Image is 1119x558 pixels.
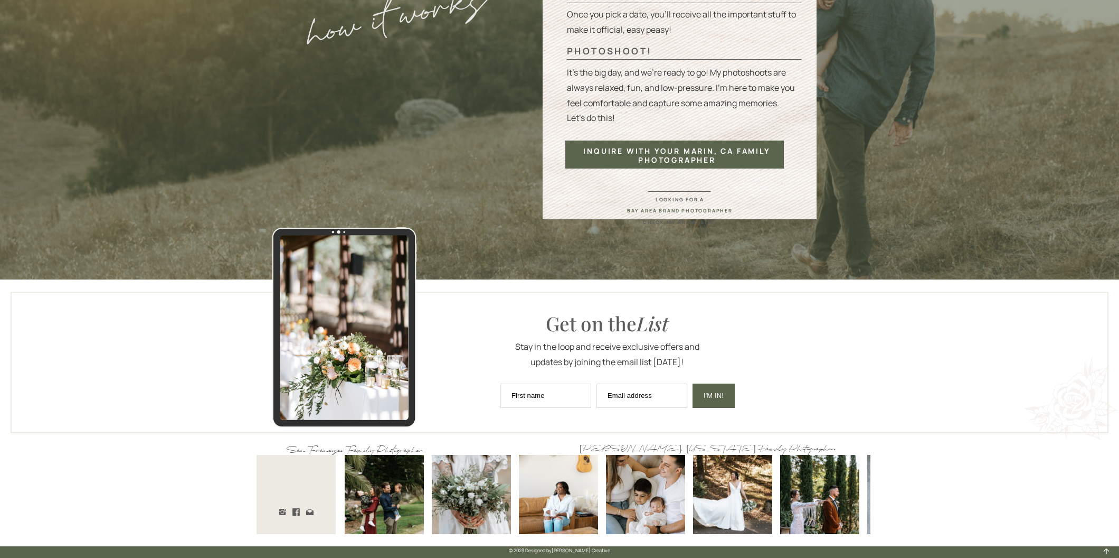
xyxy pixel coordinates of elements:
div: Looking for a check my brand site! [613,191,747,228]
img: Amy_Thompson_Photography-4191 [519,455,598,534]
a: Bay Area brand photographer [627,207,733,214]
a: San Francisco Family Photographer [193,445,518,469]
img: Marin-family-photographer-5408 [867,455,946,534]
img: San-Francisco-Wedding-photographer-0431 [780,455,859,534]
a: [PERSON_NAME] Creative [552,547,610,554]
p: Stay in the loop and receive exclusive offers and updates by joining the email list [DATE]! [499,339,715,382]
p: It's the big day, and we're ready to go! My photoshoots are always relaxed, fun, and low-pressure... [567,65,798,101]
span: I'M IN! [704,392,724,399]
a: photoshoot! [567,46,700,55]
a: [PERSON_NAME], [US_STATE] Family Photographer [545,443,870,467]
button: I'M IN! [693,384,735,408]
img: Marin-family-photographer-0130 [606,455,685,534]
a: inquire with your Marin, Ca family photographer [575,147,779,157]
img: Marin-wedding-photographer-6043 [432,455,511,534]
img: Marin-family-photographer-0188 [345,455,424,534]
i: List [637,310,669,336]
p: Once you pick a date, you’ll receive all the important stuff to make it official, easy peasy! [567,7,798,43]
h2: Get on the [442,312,772,334]
p: © 2023 Designed by [435,546,685,553]
img: San-Francisco-Wedding-photographer-4465 [693,455,772,534]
